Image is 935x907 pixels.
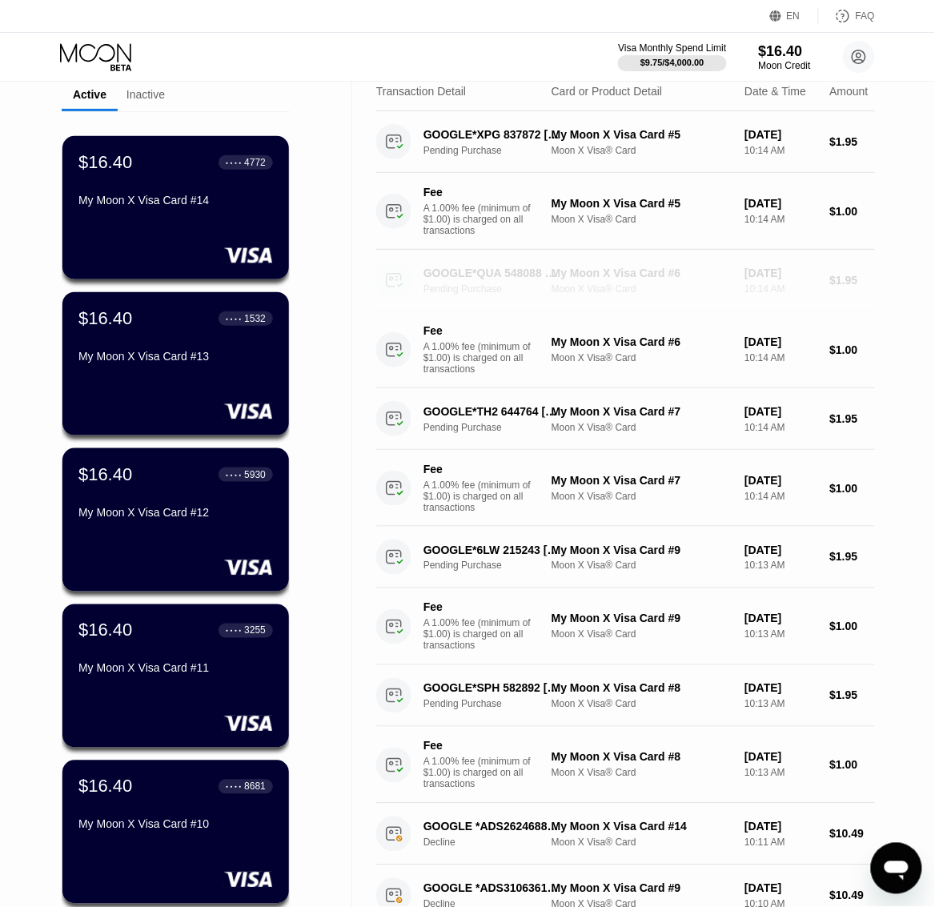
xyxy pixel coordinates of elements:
div: GOOGLE*6LW 215243 [DOMAIN_NAME][URL][GEOGRAPHIC_DATA] [423,544,560,556]
div: My Moon X Visa Card #11 [78,662,273,675]
div: Fee [423,601,536,614]
div: Inactive [126,88,165,101]
div: GOOGLE*6LW 215243 [DOMAIN_NAME][URL][GEOGRAPHIC_DATA]Pending PurchaseMy Moon X Visa Card #9Moon X... [376,527,875,588]
div: GOOGLE*XPG 837872 [DOMAIN_NAME][URL][GEOGRAPHIC_DATA] [423,128,560,141]
div: 8681 [244,781,266,793]
div: ● ● ● ● [226,316,242,321]
div: [DATE] [744,751,817,764]
div: 10:14 AM [744,491,817,502]
div: Moon X Visa® Card [552,491,732,502]
div: $1.00 [830,482,875,495]
div: FeeA 1.00% fee (minimum of $1.00) is charged on all transactionsMy Moon X Visa Card #8Moon X Visa... [376,727,875,804]
div: 10:14 AM [744,214,817,225]
div: $1.95 [830,274,875,287]
div: Moon X Visa® Card [552,560,732,572]
div: $16.40● ● ● ●3255My Moon X Visa Card #11 [62,604,289,748]
div: FeeA 1.00% fee (minimum of $1.00) is charged on all transactionsMy Moon X Visa Card #5Moon X Visa... [376,173,875,250]
div: FeeA 1.00% fee (minimum of $1.00) is charged on all transactionsMy Moon X Visa Card #6Moon X Visa... [376,311,875,388]
div: $16.40 [78,464,132,485]
div: $1.00 [830,205,875,218]
div: Card or Product Detail [552,85,663,98]
div: My Moon X Visa Card #14 [552,821,732,833]
div: GOOGLE*QUA 548088 [DOMAIN_NAME][URL][GEOGRAPHIC_DATA]Pending PurchaseMy Moon X Visa Card #6Moon X... [376,250,875,311]
div: 3255 [244,625,266,636]
div: Moon X Visa® Card [552,768,732,779]
div: My Moon X Visa Card #5 [552,128,732,141]
div: Fee [423,463,536,476]
div: [DATE] [744,128,817,141]
div: Fee [423,186,536,199]
div: ● ● ● ● [226,628,242,633]
div: GOOGLE*SPH 582892 [DOMAIN_NAME][URL][GEOGRAPHIC_DATA] [423,682,560,695]
div: Visa Monthly Spend Limit [618,42,726,54]
div: My Moon X Visa Card #12 [78,506,273,519]
div: $9.75 / $4,000.00 [640,58,704,67]
div: $16.40● ● ● ●1532My Moon X Visa Card #13 [62,292,289,435]
div: Visa Monthly Spend Limit$9.75/$4,000.00 [618,42,726,71]
div: My Moon X Visa Card #9 [552,612,732,625]
div: EN [770,8,819,24]
div: $10.49 [830,889,875,902]
div: $1.95 [830,412,875,425]
div: My Moon X Visa Card #13 [78,350,273,363]
div: GOOGLE*TH2 644764 [DOMAIN_NAME][URL][GEOGRAPHIC_DATA] [423,405,560,418]
div: GOOGLE *ADS3106361097 [EMAIL_ADDRESS] [423,882,560,895]
div: $16.40 [78,777,132,797]
div: GOOGLE*SPH 582892 [DOMAIN_NAME][URL][GEOGRAPHIC_DATA]Pending PurchaseMy Moon X Visa Card #8Moon X... [376,665,875,727]
div: 4772 [244,157,266,168]
div: FAQ [856,10,875,22]
div: Pending Purchase [423,422,570,433]
div: GOOGLE*QUA 548088 [DOMAIN_NAME][URL][GEOGRAPHIC_DATA] [423,267,560,279]
div: $16.40 [759,43,811,60]
div: [DATE] [744,405,817,418]
div: My Moon X Visa Card #9 [552,882,732,895]
div: ● ● ● ● [226,785,242,789]
div: My Moon X Visa Card #6 [552,267,732,279]
div: EN [787,10,801,22]
div: [DATE] [744,882,817,895]
div: $1.95 [830,689,875,702]
div: Moon X Visa® Card [552,352,732,363]
div: A 1.00% fee (minimum of $1.00) is charged on all transactions [423,341,544,375]
div: FeeA 1.00% fee (minimum of $1.00) is charged on all transactionsMy Moon X Visa Card #9Moon X Visa... [376,588,875,665]
div: 10:13 AM [744,629,817,640]
div: $16.40● ● ● ●4772My Moon X Visa Card #14 [62,136,289,279]
div: 10:14 AM [744,283,817,295]
div: Active [73,88,106,101]
div: GOOGLE*TH2 644764 [DOMAIN_NAME][URL][GEOGRAPHIC_DATA]Pending PurchaseMy Moon X Visa Card #7Moon X... [376,388,875,450]
div: Moon Credit [759,60,811,71]
div: My Moon X Visa Card #9 [552,544,732,556]
div: 10:14 AM [744,352,817,363]
div: Pending Purchase [423,699,570,710]
div: My Moon X Visa Card #10 [78,818,273,831]
div: Moon X Visa® Card [552,145,732,156]
div: A 1.00% fee (minimum of $1.00) is charged on all transactions [423,480,544,513]
div: A 1.00% fee (minimum of $1.00) is charged on all transactions [423,757,544,790]
iframe: Nút để khởi chạy cửa sổ nhắn tin [871,843,922,894]
div: [DATE] [744,267,817,279]
div: [DATE] [744,197,817,210]
div: [DATE] [744,544,817,556]
div: Moon X Visa® Card [552,214,732,225]
div: 10:13 AM [744,699,817,710]
div: My Moon X Visa Card #8 [552,682,732,695]
div: $1.00 [830,343,875,356]
div: ● ● ● ● [226,160,242,165]
div: Pending Purchase [423,145,570,156]
div: Amount [830,85,869,98]
div: Moon X Visa® Card [552,837,732,849]
div: $16.40● ● ● ●8681My Moon X Visa Card #10 [62,761,289,904]
div: $16.40 [78,308,132,329]
div: My Moon X Visa Card #5 [552,197,732,210]
div: Pending Purchase [423,560,570,572]
div: [DATE] [744,821,817,833]
div: Fee [423,324,536,337]
div: Decline [423,837,570,849]
div: Moon X Visa® Card [552,699,732,710]
div: A 1.00% fee (minimum of $1.00) is charged on all transactions [423,618,544,652]
div: FeeA 1.00% fee (minimum of $1.00) is charged on all transactionsMy Moon X Visa Card #7Moon X Visa... [376,450,875,527]
div: 10:14 AM [744,145,817,156]
div: FAQ [819,8,875,24]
